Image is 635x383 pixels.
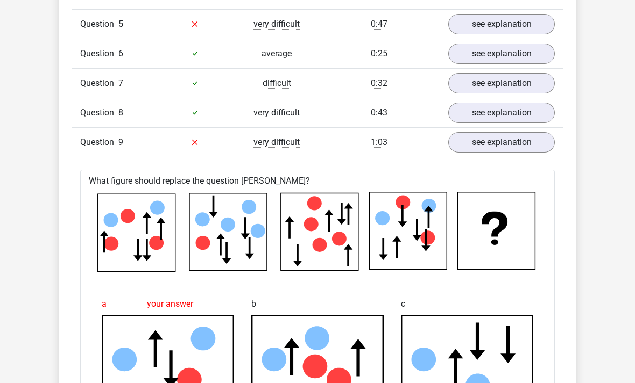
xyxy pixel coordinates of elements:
a: see explanation [448,132,555,153]
a: see explanation [448,73,555,93]
span: 0:32 [371,78,387,89]
span: 5 [118,19,123,29]
span: very difficult [253,19,300,30]
span: Question [80,77,118,90]
span: Question [80,18,118,31]
span: very difficult [253,107,300,118]
a: see explanation [448,103,555,123]
span: b [251,293,256,315]
span: Question [80,47,118,60]
span: 0:25 [371,48,387,59]
span: 9 [118,137,123,147]
span: 0:43 [371,107,387,118]
a: see explanation [448,44,555,64]
span: very difficult [253,137,300,148]
div: your answer [102,293,234,315]
span: 8 [118,107,123,118]
span: 7 [118,78,123,88]
span: Question [80,106,118,119]
a: see explanation [448,14,555,34]
span: difficult [263,78,291,89]
span: c [401,293,405,315]
span: 6 [118,48,123,59]
span: Question [80,136,118,149]
span: 1:03 [371,137,387,148]
span: 0:47 [371,19,387,30]
span: average [262,48,292,59]
span: a [102,293,107,315]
